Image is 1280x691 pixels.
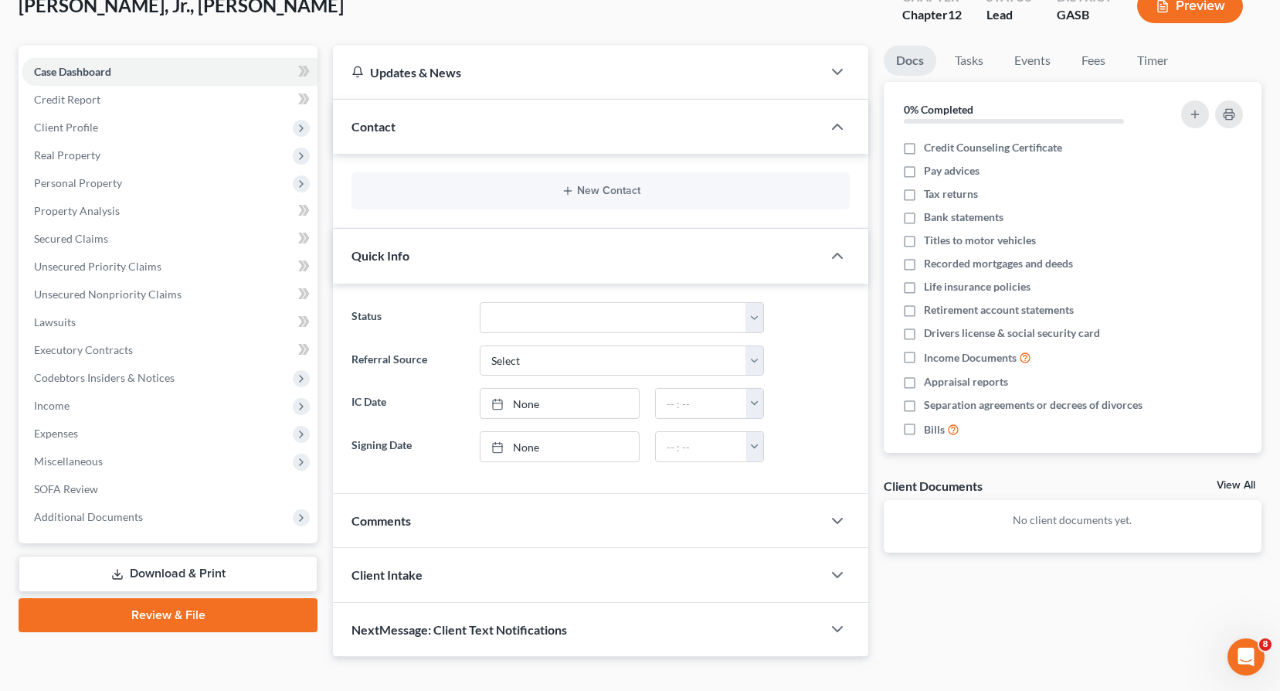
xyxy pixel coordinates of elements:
button: New Contact [364,185,837,197]
span: Quick Info [351,248,409,263]
a: SOFA Review [22,475,317,503]
a: Unsecured Priority Claims [22,253,317,281]
div: GASB [1057,6,1112,24]
div: Send us a messageWe typically reply in a few hours [15,182,294,240]
a: Fees [1069,46,1119,76]
a: None [480,389,638,418]
span: Real Property [34,148,100,162]
div: Statement of Financial Affairs - Payments Made in the Last 90 days [32,298,259,331]
a: Executory Contracts [22,336,317,364]
input: -- : -- [656,432,747,461]
div: Statement of Financial Affairs - Payments Made in the Last 90 days [22,292,287,337]
label: IC Date [344,388,472,419]
p: No client documents yet. [896,512,1249,528]
span: Help [245,521,270,532]
span: Secured Claims [34,232,108,245]
span: Bank statements [924,209,1003,225]
p: Hi there! [31,110,278,136]
div: Attorney's Disclosure of Compensation [22,337,287,366]
img: logo [31,35,121,49]
div: Statement of Financial Affairs - Property Repossessed, Foreclosed, Garnished, Attached, Seized, o... [22,394,287,455]
a: View All [1217,480,1255,491]
button: Help [206,482,309,544]
button: Search for help [22,255,287,286]
span: Recorded mortgages and deeds [924,256,1073,271]
span: 8 [1259,638,1272,651]
label: Signing Date [344,431,472,462]
div: Adding Income [32,372,259,388]
span: Separation agreements or decrees of divorces [924,397,1142,413]
span: Pay advices [924,163,980,179]
div: Adding Income [22,366,287,394]
a: Tasks [942,46,996,76]
div: Close [266,25,294,53]
a: Secured Claims [22,225,317,253]
div: Chapter [902,6,962,24]
span: Titles to motor vehicles [924,233,1036,248]
label: Status [344,302,472,333]
a: Lawsuits [22,308,317,336]
span: Retirement account statements [924,302,1074,318]
span: Home [34,521,69,532]
span: 12 [948,7,962,22]
div: Statement of Financial Affairs - Property Repossessed, Foreclosed, Garnished, Attached, Seized, o... [32,400,259,449]
span: Bills [924,422,945,437]
a: Credit Report [22,86,317,114]
span: Executory Contracts [34,343,133,356]
p: How can we help? [31,136,278,162]
input: -- : -- [656,389,747,418]
span: Miscellaneous [34,454,103,468]
span: Personal Property [34,176,122,189]
div: Attorney's Disclosure of Compensation [32,343,259,359]
span: Codebtors Insiders & Notices [34,371,175,384]
iframe: Intercom live chat [1227,638,1265,676]
span: Contact [351,119,396,134]
span: SOFA Review [34,482,98,495]
span: Client Intake [351,567,423,582]
span: Income [34,399,70,412]
span: Lawsuits [34,315,76,328]
a: Timer [1125,46,1180,76]
div: We typically reply in a few hours [32,211,258,227]
span: Expenses [34,427,78,440]
span: Unsecured Nonpriority Claims [34,288,182,301]
span: Unsecured Priority Claims [34,260,161,273]
a: Review & File [19,598,317,632]
span: Tax returns [924,186,978,202]
a: Unsecured Nonpriority Claims [22,281,317,308]
span: Case Dashboard [34,65,111,78]
span: Search for help [32,263,125,279]
a: Docs [884,46,936,76]
span: Appraisal reports [924,374,1008,390]
span: Comments [351,513,411,528]
span: Credit Report [34,93,100,106]
a: Download & Print [19,556,317,592]
a: Property Analysis [22,197,317,225]
img: Profile image for Lindsey [181,25,212,56]
strong: 0% Completed [904,103,973,116]
span: Drivers license & social security card [924,325,1100,341]
div: Send us a message [32,195,258,211]
span: Income Documents [924,350,1017,366]
a: None [480,432,638,461]
span: Credit Counseling Certificate [924,140,1062,155]
a: Case Dashboard [22,58,317,86]
div: Updates & News [351,64,803,80]
span: Additional Documents [34,510,143,523]
div: Client Documents [884,478,983,494]
img: Profile image for Emma [151,25,182,56]
span: Client Profile [34,121,98,134]
label: Referral Source [344,345,472,376]
span: NextMessage: Client Text Notifications [351,622,567,637]
img: Profile image for James [210,25,241,56]
span: Life insurance policies [924,279,1030,294]
button: Messages [103,482,205,544]
span: Property Analysis [34,204,120,217]
a: Events [1002,46,1063,76]
div: Lead [986,6,1032,24]
span: Messages [128,521,182,532]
